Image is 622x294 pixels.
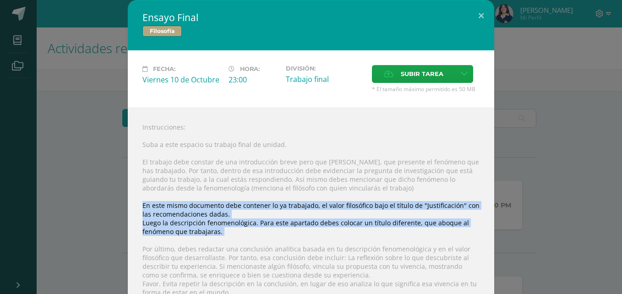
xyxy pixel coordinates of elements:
span: Filosofía [142,26,182,37]
div: 23:00 [229,75,278,85]
div: Trabajo final [286,74,365,84]
span: Fecha: [153,65,175,72]
label: División: [286,65,365,72]
div: Viernes 10 de Octubre [142,75,221,85]
span: * El tamaño máximo permitido es 50 MB [372,85,480,93]
h2: Ensayo Final [142,11,480,24]
span: Subir tarea [401,65,443,82]
span: Hora: [240,65,260,72]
